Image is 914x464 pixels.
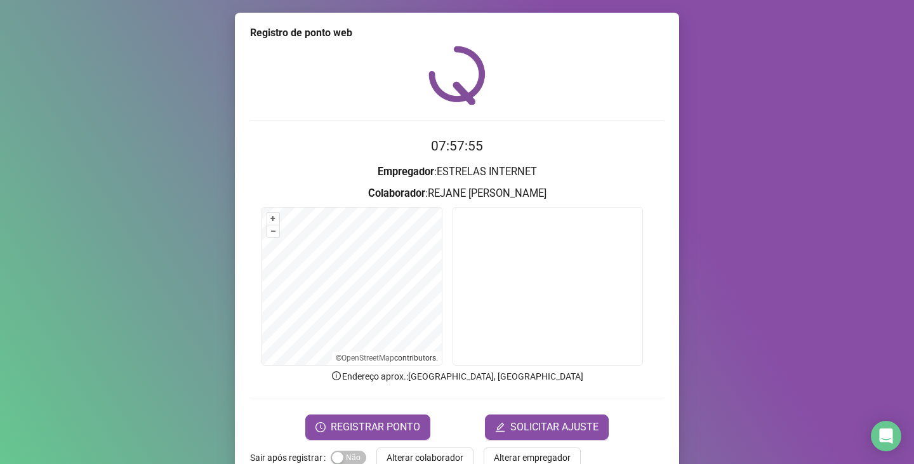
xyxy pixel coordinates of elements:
[341,354,394,362] a: OpenStreetMap
[485,414,609,440] button: editSOLICITAR AJUSTE
[336,354,438,362] li: © contributors.
[495,422,505,432] span: edit
[428,46,486,105] img: QRPoint
[378,166,434,178] strong: Empregador
[250,369,664,383] p: Endereço aprox. : [GEOGRAPHIC_DATA], [GEOGRAPHIC_DATA]
[267,225,279,237] button: –
[331,370,342,381] span: info-circle
[267,213,279,225] button: +
[250,164,664,180] h3: : ESTRELAS INTERNET
[305,414,430,440] button: REGISTRAR PONTO
[250,25,664,41] div: Registro de ponto web
[250,185,664,202] h3: : REJANE [PERSON_NAME]
[315,422,326,432] span: clock-circle
[510,420,599,435] span: SOLICITAR AJUSTE
[871,421,901,451] div: Open Intercom Messenger
[331,420,420,435] span: REGISTRAR PONTO
[368,187,425,199] strong: Colaborador
[431,138,483,154] time: 07:57:55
